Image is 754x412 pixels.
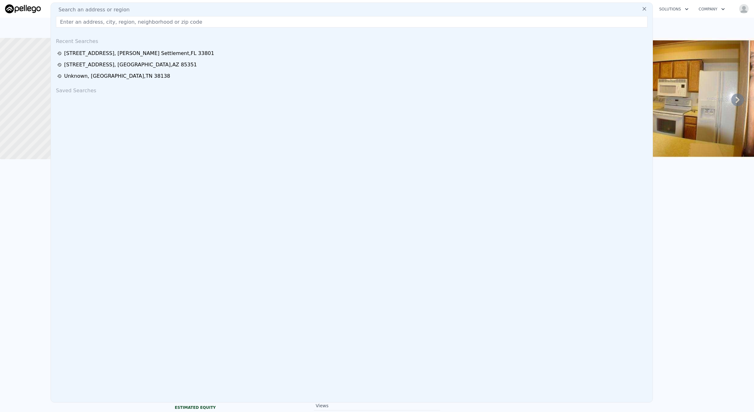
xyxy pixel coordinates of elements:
[175,405,301,410] div: Estimated Equity
[57,50,648,57] a: [STREET_ADDRESS], [PERSON_NAME] Settlement,FL 33801
[56,16,648,27] input: Enter an address, city, region, neighborhood or zip code
[53,82,650,97] div: Saved Searches
[64,72,170,80] div: Unknown , [GEOGRAPHIC_DATA] , TN 38138
[53,33,650,48] div: Recent Searches
[64,61,197,69] div: [STREET_ADDRESS] , [GEOGRAPHIC_DATA] , AZ 85351
[694,3,730,15] button: Company
[64,50,214,57] div: [STREET_ADDRESS] , [PERSON_NAME] Settlement , FL 33801
[739,4,749,14] img: avatar
[57,61,648,69] a: [STREET_ADDRESS], [GEOGRAPHIC_DATA],AZ 85351
[5,4,41,13] img: Pellego
[57,72,648,80] a: Unknown, [GEOGRAPHIC_DATA],TN 38138
[316,403,377,409] div: Views
[654,3,694,15] button: Solutions
[53,6,130,14] span: Search an address or region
